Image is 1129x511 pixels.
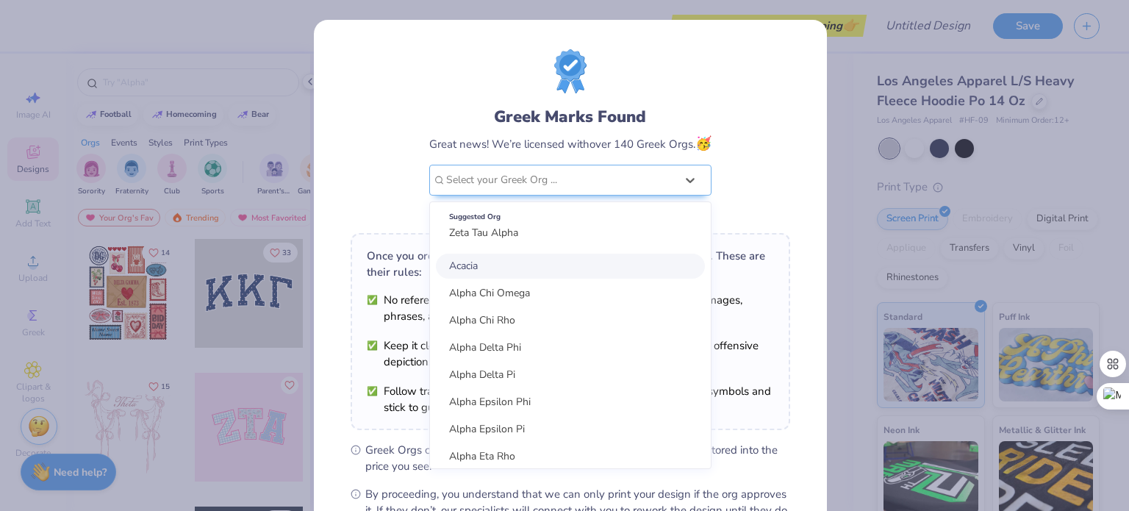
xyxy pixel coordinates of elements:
span: Alpha Delta Phi [449,340,521,354]
li: Keep it clean and respectful. No violence, profanity, sexual content, offensive depictions, or po... [367,337,774,370]
span: Alpha Eta Rho [449,449,515,463]
span: Alpha Epsilon Phi [449,395,531,409]
div: Suggested Org [449,209,692,225]
div: Once you order, the org will need to review and approve your design. These are their rules: [367,248,774,280]
span: Acacia [449,259,478,273]
li: Follow trademark rules. Use trademarks as they are, add required symbols and stick to guidelines. [367,383,774,415]
span: Alpha Epsilon Pi [449,422,525,436]
img: license-marks-badge.png [554,49,587,93]
span: Zeta Tau Alpha [449,226,518,240]
span: Alpha Delta Pi [449,368,515,382]
div: Great news! We’re licensed with over 140 Greek Orgs. [429,134,712,154]
span: Greek Orgs charge a small fee for using their marks. That’s already factored into the price you see. [365,442,790,474]
span: Alpha Chi Omega [449,286,530,300]
span: 🥳 [695,135,712,152]
div: Greek Marks Found [429,105,712,129]
li: No references to alcohol, drugs, or smoking. This includes related images, phrases, and brands re... [367,292,774,324]
span: Alpha Chi Rho [449,313,515,327]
